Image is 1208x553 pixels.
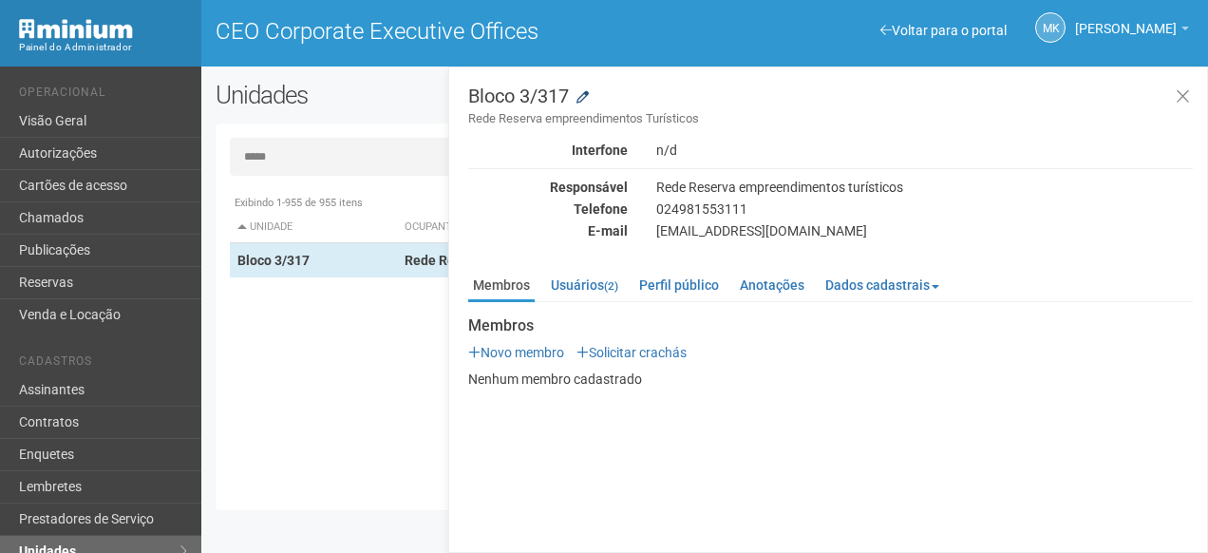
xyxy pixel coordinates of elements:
h1: CEO Corporate Executive Offices [216,19,690,44]
div: Telefone [454,200,642,218]
a: Novo membro [468,345,564,360]
a: Perfil público [634,271,724,299]
h3: Bloco 3/317 [468,86,1193,127]
img: Minium [19,19,133,39]
strong: Rede Reserva empreendimentos Turísticos [405,253,665,268]
small: (2) [604,279,618,293]
a: MK [1035,12,1066,43]
li: Cadastros [19,354,187,374]
div: Exibindo 1-955 de 955 itens [230,195,1180,212]
a: Usuários(2) [546,271,623,299]
span: Marcela Kunz [1075,3,1177,36]
li: Operacional [19,86,187,105]
div: Responsável [454,179,642,196]
a: Dados cadastrais [821,271,944,299]
a: Voltar para o portal [880,23,1007,38]
th: Unidade: activate to sort column descending [230,212,397,243]
a: Solicitar crachás [576,345,687,360]
a: Modificar a unidade [576,88,589,107]
div: E-mail [454,222,642,239]
div: Painel do Administrador [19,39,187,56]
div: [EMAIL_ADDRESS][DOMAIN_NAME] [642,222,1207,239]
div: Rede Reserva empreendimentos turísticos [642,179,1207,196]
strong: Bloco 3/317 [237,253,310,268]
h2: Unidades [216,81,607,109]
div: 024981553111 [642,200,1207,218]
a: Anotações [735,271,809,299]
small: Rede Reserva empreendimentos Turísticos [468,110,1193,127]
div: n/d [642,142,1207,159]
a: Membros [468,271,535,302]
p: Nenhum membro cadastrado [468,371,1193,388]
div: Interfone [454,142,642,159]
a: [PERSON_NAME] [1075,24,1189,39]
strong: Membros [468,317,1193,334]
th: Ocupante: activate to sort column ascending [397,212,857,243]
